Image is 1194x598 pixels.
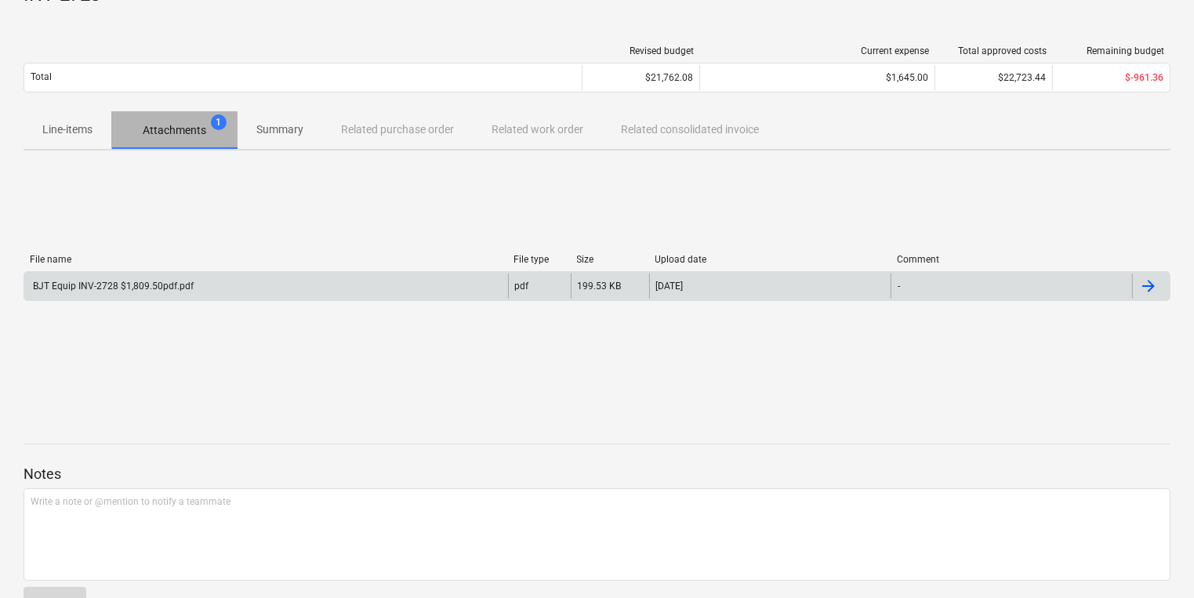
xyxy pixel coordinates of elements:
[42,121,93,138] p: Line-items
[577,254,643,265] div: Size
[514,254,564,265] div: File type
[30,254,502,265] div: File name
[256,121,303,138] p: Summary
[897,254,1127,265] div: Comment
[898,281,900,292] div: -
[1059,45,1164,56] div: Remaining budget
[143,122,206,139] p: Attachments
[31,71,52,84] p: Total
[515,281,529,292] div: pdf
[935,65,1052,90] div: $22,723.44
[31,281,194,292] div: BJT Equip INV-2728 $1,809.50pdf.pdf
[589,45,694,56] div: Revised budget
[706,72,928,83] div: $1,645.00
[582,65,699,90] div: $21,762.08
[211,114,227,130] span: 1
[706,45,929,56] div: Current expense
[578,281,622,292] div: 199.53 KB
[1125,72,1163,83] span: $-961.36
[24,465,1170,484] p: Notes
[1116,523,1194,598] iframe: Chat Widget
[655,254,885,265] div: Upload date
[942,45,1047,56] div: Total approved costs
[656,281,684,292] div: [DATE]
